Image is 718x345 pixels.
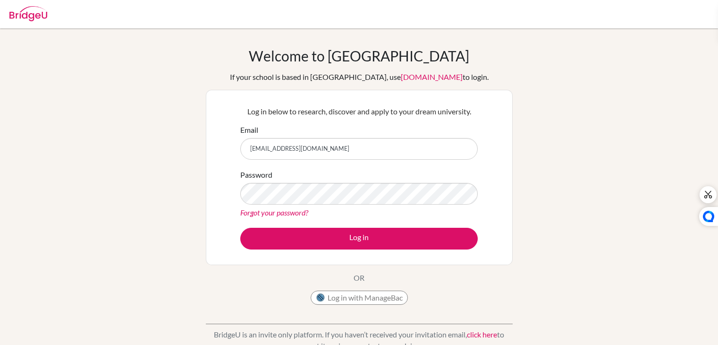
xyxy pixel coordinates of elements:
p: OR [354,272,364,284]
label: Password [240,169,272,181]
p: Log in below to research, discover and apply to your dream university. [240,106,478,117]
div: If your school is based in [GEOGRAPHIC_DATA], use to login. [230,71,489,83]
a: click here [467,330,497,339]
a: Forgot your password? [240,208,308,217]
h1: Welcome to [GEOGRAPHIC_DATA] [249,47,469,64]
label: Email [240,124,258,136]
img: Bridge-U [9,6,47,21]
a: [DOMAIN_NAME] [401,72,463,81]
button: Log in [240,228,478,250]
button: Log in with ManageBac [311,291,408,305]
